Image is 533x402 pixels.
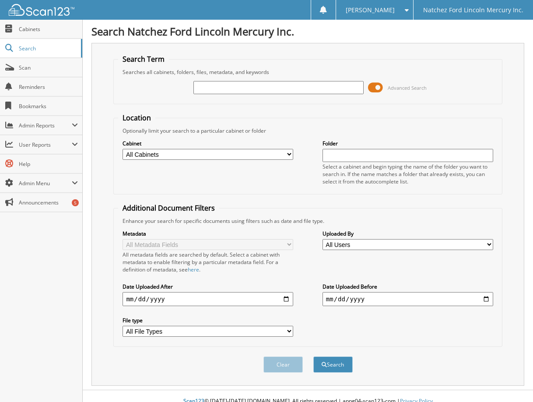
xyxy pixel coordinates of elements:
label: Date Uploaded After [123,283,293,290]
span: Admin Menu [19,180,72,187]
label: File type [123,317,293,324]
label: Folder [323,140,493,147]
label: Cabinet [123,140,293,147]
legend: Location [118,113,155,123]
button: Clear [263,356,303,373]
span: Advanced Search [388,85,427,91]
span: Cabinets [19,25,78,33]
div: Optionally limit your search to a particular cabinet or folder [118,127,497,134]
span: Admin Reports [19,122,72,129]
div: All metadata fields are searched by default. Select a cabinet with metadata to enable filtering b... [123,251,293,273]
legend: Additional Document Filters [118,203,219,213]
span: Bookmarks [19,102,78,110]
div: Searches all cabinets, folders, files, metadata, and keywords [118,68,497,76]
div: Enhance your search for specific documents using filters such as date and file type. [118,217,497,225]
label: Uploaded By [323,230,493,237]
input: start [123,292,293,306]
div: Select a cabinet and begin typing the name of the folder you want to search in. If the name match... [323,163,493,185]
span: [PERSON_NAME] [346,7,395,13]
a: here [188,266,199,273]
label: Date Uploaded Before [323,283,493,290]
img: scan123-logo-white.svg [9,4,74,16]
legend: Search Term [118,54,169,64]
span: Announcements [19,199,78,206]
input: end [323,292,493,306]
span: User Reports [19,141,72,148]
span: Natchez Ford Lincoln Mercury Inc. [423,7,523,13]
span: Reminders [19,83,78,91]
button: Search [313,356,353,373]
div: 5 [72,199,79,206]
span: Search [19,45,77,52]
h1: Search Natchez Ford Lincoln Mercury Inc. [91,24,524,39]
span: Help [19,160,78,168]
label: Metadata [123,230,293,237]
span: Scan [19,64,78,71]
